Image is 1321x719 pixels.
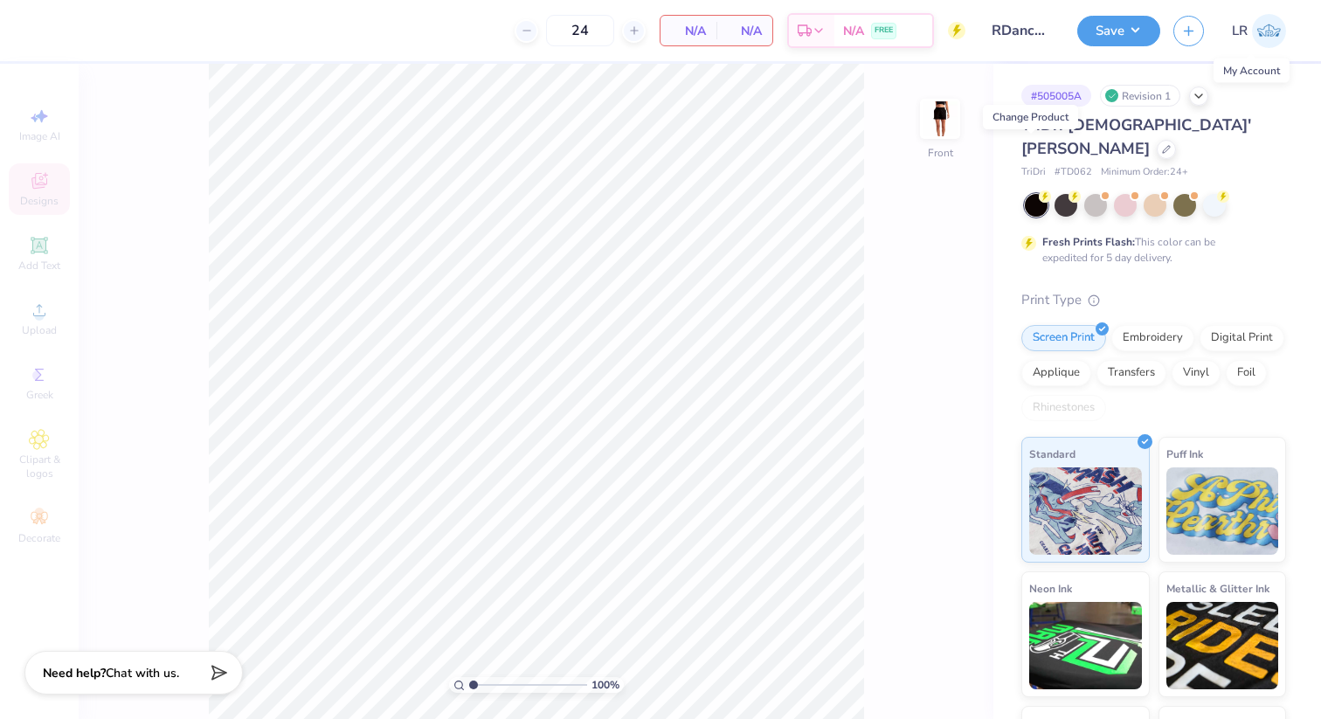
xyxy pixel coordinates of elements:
[106,665,179,681] span: Chat with us.
[1166,445,1203,463] span: Puff Ink
[1021,360,1091,386] div: Applique
[1021,290,1286,310] div: Print Type
[1100,85,1180,107] div: Revision 1
[1029,467,1142,555] img: Standard
[591,677,619,693] span: 100 %
[1042,234,1257,266] div: This color can be expedited for 5 day delivery.
[43,665,106,681] strong: Need help?
[1042,235,1135,249] strong: Fresh Prints Flash:
[928,145,953,161] div: Front
[843,22,864,40] span: N/A
[1111,325,1194,351] div: Embroidery
[1021,395,1106,421] div: Rhinestones
[1214,59,1290,83] div: My Account
[1226,360,1267,386] div: Foil
[923,101,958,136] img: Front
[1172,360,1221,386] div: Vinyl
[1166,467,1279,555] img: Puff Ink
[1232,14,1286,48] a: LR
[1232,21,1248,41] span: LR
[983,105,1078,129] div: Change Product
[1200,325,1284,351] div: Digital Print
[1029,579,1072,598] span: Neon Ink
[1096,360,1166,386] div: Transfers
[1055,165,1092,180] span: # TD062
[1077,16,1160,46] button: Save
[1252,14,1286,48] img: Lindsey Rawding
[546,15,614,46] input: – –
[875,24,893,37] span: FREE
[1101,165,1188,180] span: Minimum Order: 24 +
[1166,602,1279,689] img: Metallic & Glitter Ink
[1029,445,1075,463] span: Standard
[1021,325,1106,351] div: Screen Print
[671,22,706,40] span: N/A
[1021,114,1251,159] span: TriDri [DEMOGRAPHIC_DATA]' [PERSON_NAME]
[979,13,1064,48] input: Untitled Design
[1166,579,1269,598] span: Metallic & Glitter Ink
[1021,165,1046,180] span: TriDri
[1021,85,1091,107] div: # 505005A
[727,22,762,40] span: N/A
[1029,602,1142,689] img: Neon Ink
